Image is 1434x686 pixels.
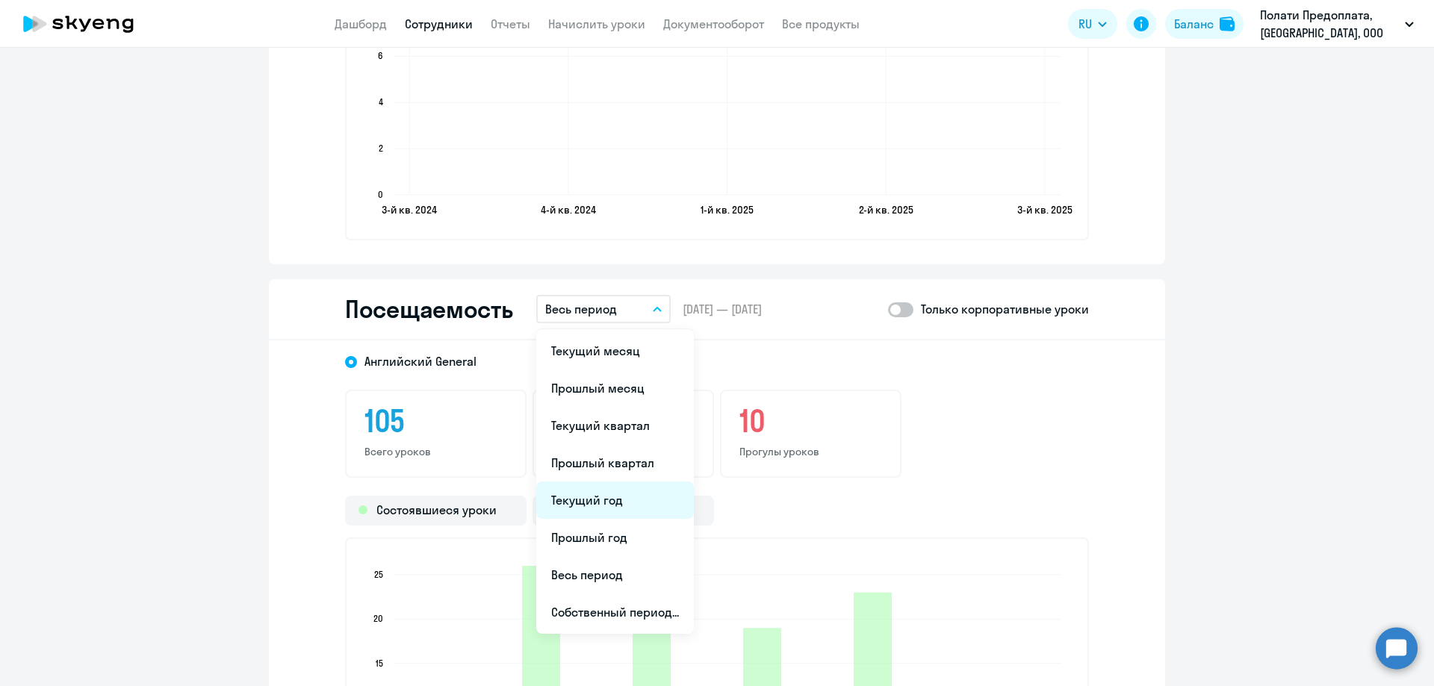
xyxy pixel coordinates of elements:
[536,329,694,634] ul: RU
[335,16,387,31] a: Дашборд
[739,403,882,439] h3: 10
[1260,6,1399,42] p: Полати Предоплата, [GEOGRAPHIC_DATA], ООО
[782,16,860,31] a: Все продукты
[382,203,437,216] text: 3-й кв. 2024
[1253,6,1421,42] button: Полати Предоплата, [GEOGRAPHIC_DATA], ООО
[921,300,1089,318] p: Только корпоративные уроки
[533,496,714,526] div: Прогулы
[859,203,913,216] text: 2-й кв. 2025
[1078,15,1092,33] span: RU
[373,613,383,624] text: 20
[545,300,617,318] p: Весь период
[364,403,507,439] h3: 105
[683,301,762,317] span: [DATE] — [DATE]
[739,445,882,458] p: Прогулы уроков
[379,143,383,154] text: 2
[378,50,383,61] text: 6
[491,16,530,31] a: Отчеты
[1017,203,1073,216] text: 3-й кв. 2025
[345,496,527,526] div: Состоявшиеся уроки
[376,658,383,669] text: 15
[345,294,512,324] h2: Посещаемость
[374,569,383,580] text: 25
[379,96,383,107] text: 4
[701,203,754,216] text: 1-й кв. 2025
[405,16,473,31] a: Сотрудники
[1174,15,1214,33] div: Баланс
[364,353,477,369] span: Английский General
[378,189,383,200] text: 0
[663,16,764,31] a: Документооборот
[536,295,671,323] button: Весь период
[1220,16,1235,31] img: balance
[1165,9,1244,39] button: Балансbalance
[364,445,507,458] p: Всего уроков
[541,203,596,216] text: 4-й кв. 2024
[1068,9,1117,39] button: RU
[548,16,645,31] a: Начислить уроки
